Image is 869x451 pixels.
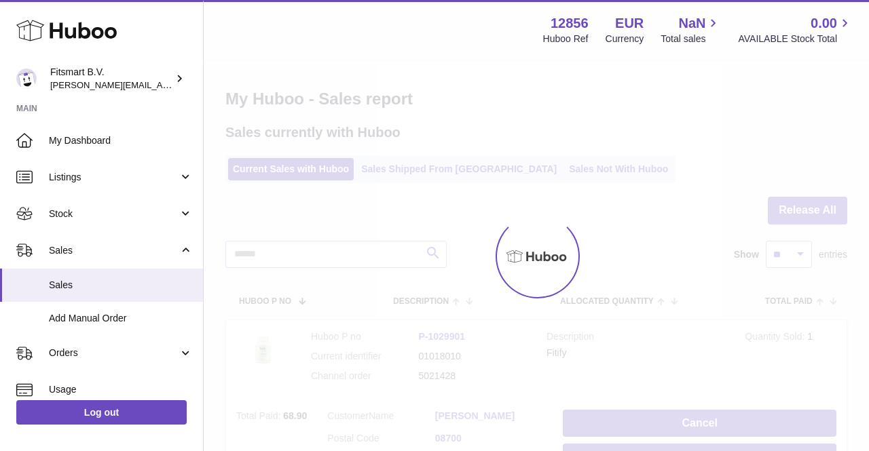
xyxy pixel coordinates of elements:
[661,33,721,45] span: Total sales
[49,312,193,325] span: Add Manual Order
[49,279,193,292] span: Sales
[16,68,37,89] img: jonathan@leaderoo.com
[738,14,853,45] a: 0.00 AVAILABLE Stock Total
[49,244,179,257] span: Sales
[50,66,172,92] div: Fitsmart B.V.
[661,14,721,45] a: NaN Total sales
[606,33,644,45] div: Currency
[49,383,193,396] span: Usage
[49,171,179,184] span: Listings
[738,33,853,45] span: AVAILABLE Stock Total
[16,400,187,425] a: Log out
[551,14,589,33] strong: 12856
[50,79,272,90] span: [PERSON_NAME][EMAIL_ADDRESS][DOMAIN_NAME]
[811,14,837,33] span: 0.00
[49,208,179,220] span: Stock
[678,14,705,33] span: NaN
[49,347,179,359] span: Orders
[49,134,193,147] span: My Dashboard
[615,14,644,33] strong: EUR
[543,33,589,45] div: Huboo Ref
